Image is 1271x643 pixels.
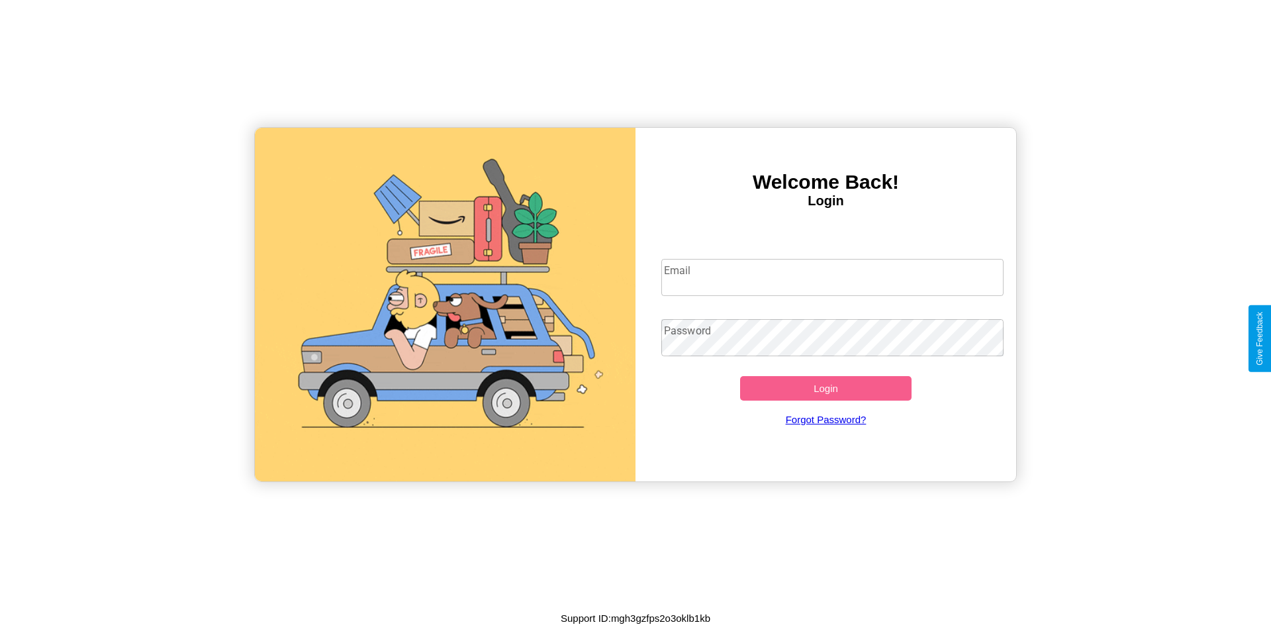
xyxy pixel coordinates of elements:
img: gif [255,128,635,481]
button: Login [740,376,912,401]
h4: Login [635,193,1016,209]
h3: Welcome Back! [635,171,1016,193]
div: Give Feedback [1255,312,1264,366]
a: Forgot Password? [655,401,998,438]
p: Support ID: mgh3gzfps2o3oklb1kb [561,609,710,627]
